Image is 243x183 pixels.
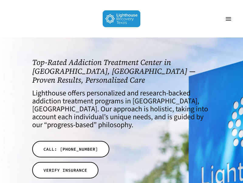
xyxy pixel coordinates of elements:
[32,162,98,178] a: VERIFY INSURANCE
[47,120,94,130] a: progress-based
[32,141,109,157] a: CALL: [PHONE_NUMBER]
[222,16,234,22] a: Navigation Menu
[103,10,141,27] img: Lighthouse Recovery Texas
[43,167,87,173] span: VERIFY INSURANCE
[43,146,98,152] span: CALL: [PHONE_NUMBER]
[32,89,211,129] h4: Lighthouse offers personalized and research-backed addiction treatment programs in [GEOGRAPHIC_DA...
[32,58,211,84] h1: Top-Rated Addiction Treatment Center in [GEOGRAPHIC_DATA], [GEOGRAPHIC_DATA] — Proven Results, Pe...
